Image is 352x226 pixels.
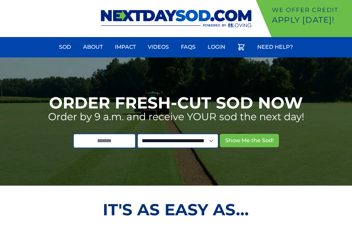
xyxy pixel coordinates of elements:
a: FAQs [177,39,200,55]
a: Login [204,39,229,55]
h2: It's as Easy As... [59,202,293,218]
p: Order by 9 a.m. and receive YOUR sod the next day! [48,111,304,123]
p: We offer Credit [272,5,349,15]
h1: Order Fresh-Cut Sod Now [49,95,303,111]
p: Apply [DATE]! [272,15,349,25]
button: Show Me the Sod! [220,134,279,147]
a: Need Help? [253,39,297,55]
a: Impact [111,39,140,55]
a: Sod [55,39,75,55]
a: Videos [144,39,173,55]
a: About [79,39,107,55]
